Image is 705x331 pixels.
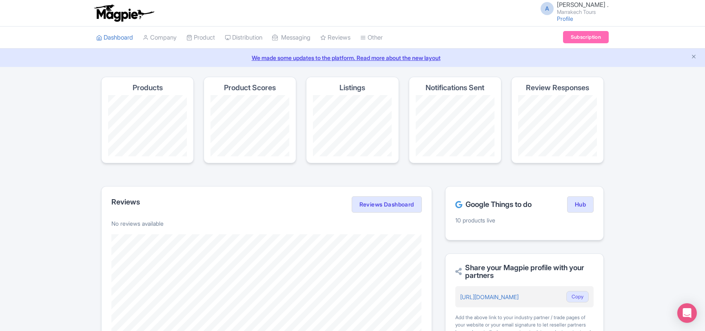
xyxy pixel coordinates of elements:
[541,2,554,15] span: A
[460,293,519,300] a: [URL][DOMAIN_NAME]
[677,303,697,323] div: Open Intercom Messenger
[111,219,422,228] p: No reviews available
[455,264,594,280] h2: Share your Magpie profile with your partners
[5,53,700,62] a: We made some updates to the platform. Read more about the new layout
[691,53,697,62] button: Close announcement
[536,2,609,15] a: A [PERSON_NAME] . Marrakech Tours
[526,84,589,92] h4: Review Responses
[557,9,609,15] small: Marrakech Tours
[96,27,133,49] a: Dashboard
[186,27,215,49] a: Product
[339,84,365,92] h4: Listings
[133,84,163,92] h4: Products
[360,27,383,49] a: Other
[566,291,589,302] button: Copy
[320,27,350,49] a: Reviews
[557,15,573,22] a: Profile
[272,27,310,49] a: Messaging
[224,84,276,92] h4: Product Scores
[567,196,594,213] a: Hub
[563,31,609,43] a: Subscription
[455,200,532,209] h2: Google Things to do
[455,216,594,224] p: 10 products live
[225,27,262,49] a: Distribution
[426,84,484,92] h4: Notifications Sent
[557,1,609,9] span: [PERSON_NAME] .
[111,198,140,206] h2: Reviews
[92,4,155,22] img: logo-ab69f6fb50320c5b225c76a69d11143b.png
[143,27,177,49] a: Company
[352,196,422,213] a: Reviews Dashboard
